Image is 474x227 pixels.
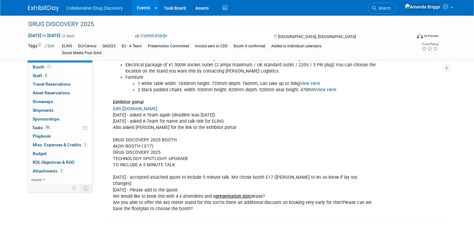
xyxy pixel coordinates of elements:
a: more [28,176,92,184]
span: Playbook [33,134,51,139]
li: 2 black padded chairs. width: 530mm height: 820mm depth: 520mm seat height: 470mm [138,87,376,93]
td: Tags [28,43,54,57]
div: EU - A Team [120,43,144,50]
li: 1 white table width: 1830mm height: 735mm depth: 760mm, can take up to 50kg [138,81,376,87]
td: Personalize Event Tab Strip [69,184,80,192]
span: Sponsorships [33,116,59,121]
a: Sponsorships [28,115,92,123]
span: Travel Reservations [33,82,71,87]
a: Budget [28,149,92,158]
a: Staff5 [28,72,92,80]
div: In-Person [424,34,439,38]
span: to [41,33,47,38]
a: View Here [300,81,320,86]
a: View Here [316,87,337,92]
span: (2 days) [62,34,75,38]
span: Budget [33,151,47,156]
span: ROI, Objectives & ROO [33,160,74,165]
div: Event Format [378,32,439,42]
a: ROI, Objectives & ROO [28,158,92,167]
a: Search [368,3,397,14]
div: Invoice sent to CDD [193,43,230,50]
span: 5 [44,73,48,78]
div: Presentation Committed [146,43,191,50]
span: 0% [44,125,51,130]
span: Booth [33,64,52,69]
div: Q42025 [100,43,118,50]
img: Format-Inperson.png [417,33,423,38]
a: Tasks0% [28,124,92,132]
a: Misc. Expenses & Credits1 [28,141,92,149]
span: Attachments [33,168,64,173]
span: Collaborative Drug Discovery [67,6,123,11]
div: ELRIG [60,43,74,50]
div: DRUG DISCOVERY 2025 [26,19,404,30]
img: Amanda Briggs [405,3,440,10]
span: Tasks [32,125,51,130]
b: Exhibitor portal [113,100,144,105]
div: Booth # confirmed [232,43,267,50]
span: 2 [59,168,64,173]
div: Social Media Post Schd [60,50,104,56]
span: 1 [83,143,87,147]
a: Edit [44,44,54,48]
span: Asset Reservations [33,90,70,95]
a: Booth [28,63,92,71]
td: Toggle Event Tabs [80,184,92,192]
a: Giveaways [28,97,92,106]
span: [GEOGRAPHIC_DATA], [GEOGRAPHIC_DATA] [278,34,356,39]
a: Playbook [28,132,92,140]
a: Attachments2 [28,167,92,175]
span: [DATE] [DATE] [28,33,61,38]
span: Shipments [33,108,53,113]
img: ExhibitDay [28,5,59,12]
span: Misc. Expenses & Credits [33,142,87,147]
a: Shipments [28,106,92,115]
span: more [31,177,41,182]
span: Staff [33,73,48,78]
span: Search [376,6,391,11]
button: Committed [133,33,170,39]
span: Booth not reserved yet [46,64,52,69]
a: Travel Reservations [28,80,92,88]
div: Event Rating [421,43,438,46]
span: Giveaways [33,99,53,104]
a: Asset Reservations [28,89,92,97]
u: presentation slot [216,194,250,199]
a: [URL][DOMAIN_NAME] [113,106,157,111]
div: EU/Central [76,43,98,50]
li: Electrical package of x1 500W socket outlet (2 amps maximum / UK standard outlet / 220V / 3 Pin p... [125,62,376,74]
div: Added to individual calendars [269,43,323,50]
li: Furniture [125,74,376,93]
